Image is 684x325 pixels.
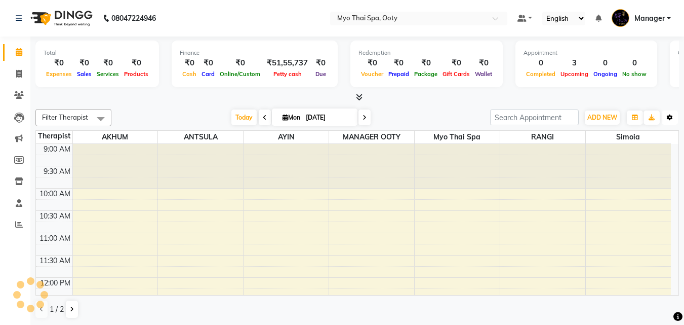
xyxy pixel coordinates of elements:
[586,131,671,143] span: simoia
[42,144,72,155] div: 9:00 AM
[358,70,386,78] span: Voucher
[500,131,585,143] span: RANGI
[94,57,122,69] div: ₹0
[585,111,620,125] button: ADD NEW
[199,70,217,78] span: Card
[472,57,495,69] div: ₹0
[38,278,72,288] div: 12:00 PM
[73,131,158,143] span: AKHUM
[591,70,620,78] span: Ongoing
[42,166,72,177] div: 9:30 AM
[37,233,72,244] div: 11:00 AM
[217,70,263,78] span: Online/Custom
[74,57,94,69] div: ₹0
[158,131,243,143] span: ANTSULA
[111,4,156,32] b: 08047224946
[180,57,199,69] div: ₹0
[26,4,95,32] img: logo
[199,57,217,69] div: ₹0
[524,70,558,78] span: Completed
[122,57,151,69] div: ₹0
[612,9,629,27] img: Manager
[180,49,330,57] div: Finance
[358,57,386,69] div: ₹0
[37,189,72,199] div: 10:00 AM
[44,70,74,78] span: Expenses
[74,70,94,78] span: Sales
[303,110,353,125] input: 2025-09-01
[50,304,64,315] span: 1 / 2
[94,70,122,78] span: Services
[313,70,329,78] span: Due
[217,57,263,69] div: ₹0
[620,57,649,69] div: 0
[558,57,591,69] div: 3
[329,131,414,143] span: MANAGER OOTY
[263,57,312,69] div: ₹51,55,737
[634,13,665,24] span: Manager
[244,131,329,143] span: AYIN
[587,114,617,121] span: ADD NEW
[472,70,495,78] span: Wallet
[280,114,303,121] span: Mon
[440,70,472,78] span: Gift Cards
[36,131,72,141] div: Therapist
[524,57,558,69] div: 0
[37,256,72,266] div: 11:30 AM
[312,57,330,69] div: ₹0
[412,70,440,78] span: Package
[271,70,304,78] span: Petty cash
[415,131,500,143] span: Myo Thai Spa
[44,57,74,69] div: ₹0
[37,211,72,222] div: 10:30 AM
[358,49,495,57] div: Redemption
[440,57,472,69] div: ₹0
[412,57,440,69] div: ₹0
[620,70,649,78] span: No show
[180,70,199,78] span: Cash
[122,70,151,78] span: Products
[231,110,257,125] span: Today
[386,70,412,78] span: Prepaid
[524,49,649,57] div: Appointment
[591,57,620,69] div: 0
[490,110,579,125] input: Search Appointment
[42,113,88,121] span: Filter Therapist
[44,49,151,57] div: Total
[558,70,591,78] span: Upcoming
[386,57,412,69] div: ₹0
